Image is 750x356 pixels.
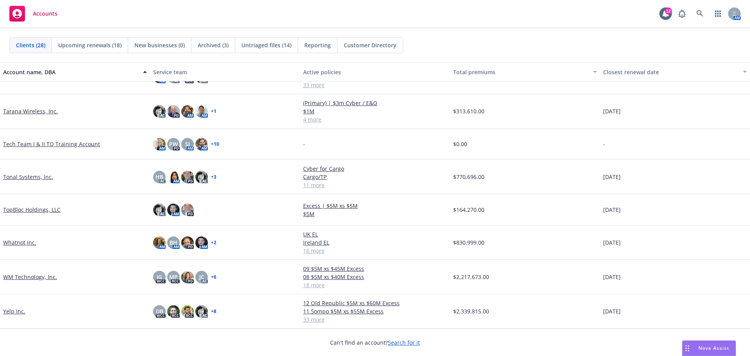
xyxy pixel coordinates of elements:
span: Untriaged files (14) [241,41,291,49]
a: 08 $5M xs $40M Excess [303,273,447,281]
span: $164,270.00 [453,206,484,214]
img: photo [153,236,166,249]
div: Account name, DBA [3,68,138,76]
span: Accounts [33,11,57,17]
img: photo [167,171,180,183]
img: photo [167,105,180,118]
span: [DATE] [603,307,621,315]
span: $770,696.00 [453,173,484,181]
span: DB [156,307,163,315]
img: photo [153,105,166,118]
a: Tarana Wireless, Inc. [3,107,58,115]
span: [DATE] [603,107,621,115]
a: Ireland EL [303,238,447,247]
a: 33 more [303,315,447,324]
img: photo [181,204,194,216]
a: + 2 [211,240,216,245]
a: Yelp Inc. [3,307,25,315]
span: $2,217,673.00 [453,273,489,281]
span: - [303,140,305,148]
span: $313,610.00 [453,107,484,115]
a: Cyber for Cargo [303,165,447,173]
span: $830,999.00 [453,238,484,247]
div: 12 [665,7,672,14]
span: [DATE] [603,173,621,181]
span: PW [169,140,178,148]
a: 11 more [303,181,447,189]
button: Closest renewal date [600,63,750,81]
span: Clients (28) [16,41,45,49]
div: Service team [153,68,297,76]
a: Search [692,6,708,21]
a: Report a Bug [674,6,690,21]
a: 4 more [303,115,447,123]
a: 09 $5M xs $45M Excess [303,265,447,273]
a: 11 Sompo $5M xs $55M Excess [303,307,447,315]
img: photo [181,236,194,249]
a: $5M [303,210,447,218]
img: photo [167,204,180,216]
a: 33 more [303,81,447,89]
a: UK EL [303,230,447,238]
img: photo [153,204,166,216]
span: BH [170,238,177,247]
span: Reporting [304,41,331,49]
span: [DATE] [603,273,621,281]
span: - [603,140,605,148]
div: Drag to move [682,341,692,356]
span: [DATE] [603,238,621,247]
a: + 6 [211,275,216,279]
span: HB [155,173,163,181]
img: photo [195,138,208,150]
a: Tonal Systems, Inc. [3,173,53,181]
img: photo [195,105,208,118]
a: TopBloc Holdings, LLC [3,206,61,214]
img: photo [195,236,208,249]
a: 18 more [303,281,447,289]
span: $0.00 [453,140,467,148]
span: JC [199,273,204,281]
span: [DATE] [603,206,621,214]
span: Nova Assist [698,345,729,351]
a: Tech Team I & II TQ Training Account [3,140,100,148]
img: photo [181,171,194,183]
img: photo [181,271,194,283]
a: + 10 [211,142,219,147]
a: + 8 [211,309,216,314]
span: Can't find an account? [330,338,420,347]
img: photo [153,138,166,150]
div: Closest renewal date [603,68,738,76]
a: WM Technology, Inc. [3,273,57,281]
div: Total premiums [453,68,588,76]
a: + 3 [211,175,216,179]
span: $2,339,815.00 [453,307,489,315]
span: JG [157,273,162,281]
span: Archived (3) [198,41,229,49]
img: photo [195,171,208,183]
img: photo [195,305,208,318]
button: Nova Assist [682,340,736,356]
a: $1M [303,107,447,115]
button: Active policies [300,63,450,81]
img: photo [181,305,194,318]
a: + 1 [211,109,216,114]
span: Customer Directory [344,41,396,49]
span: MP [169,273,178,281]
a: Search for it [388,339,420,346]
button: Service team [150,63,300,81]
a: Cargo/TP [303,173,447,181]
span: SJ [185,140,190,148]
a: (Primary) | $3m Cyber / E&O [303,99,447,107]
img: photo [181,105,194,118]
a: Whatnot Inc. [3,238,36,247]
a: Switch app [710,6,726,21]
a: Accounts [6,3,61,25]
a: Excess | $5M xs $5M [303,202,447,210]
a: 16 more [303,247,447,255]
